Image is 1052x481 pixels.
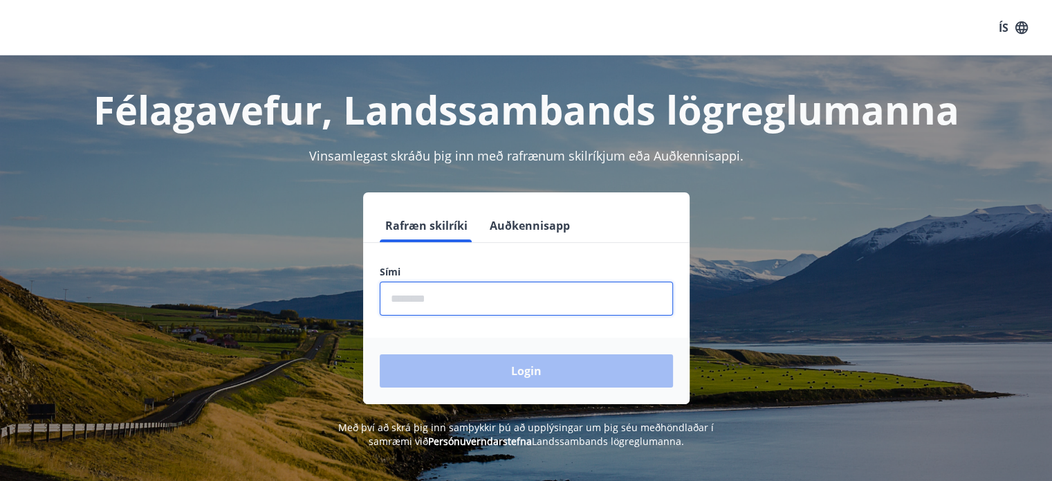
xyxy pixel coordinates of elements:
h1: Félagavefur, Landssambands lögreglumanna [45,83,1008,136]
button: ÍS [991,15,1035,40]
label: Sími [380,265,673,279]
button: Auðkennisapp [484,209,575,242]
span: Vinsamlegast skráðu þig inn með rafrænum skilríkjum eða Auðkennisappi. [309,147,744,164]
span: Með því að skrá þig inn samþykkir þú að upplýsingar um þig séu meðhöndlaðar í samræmi við Landssa... [338,421,714,448]
button: Rafræn skilríki [380,209,473,242]
a: Persónuverndarstefna [428,435,532,448]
